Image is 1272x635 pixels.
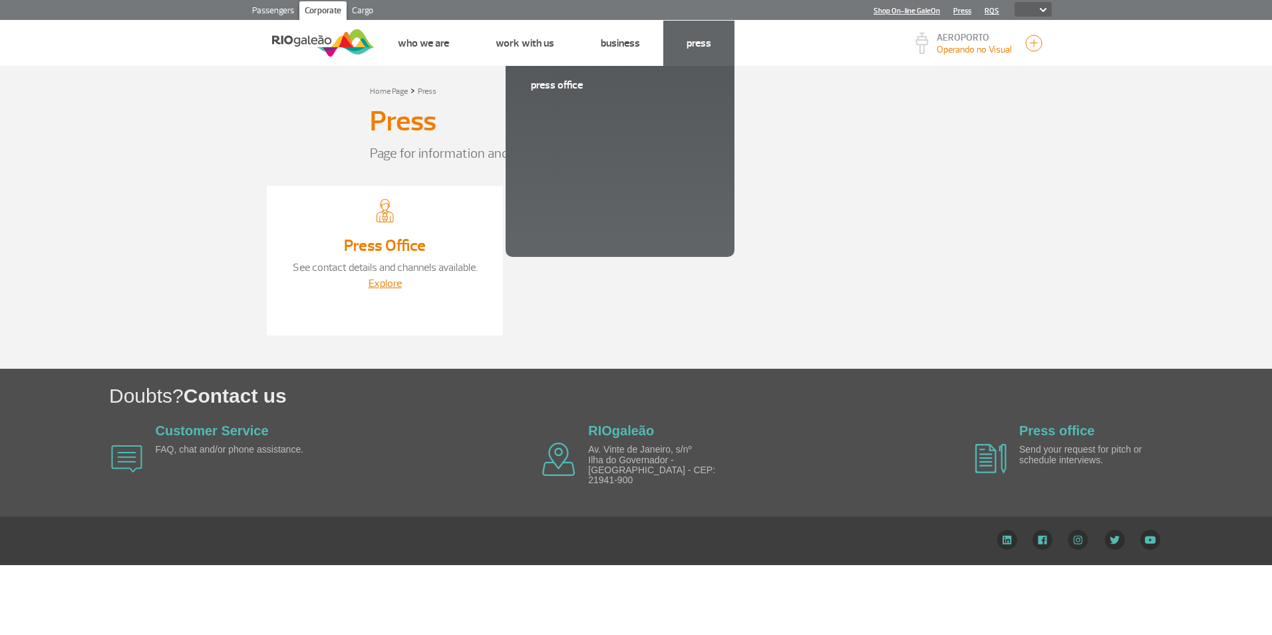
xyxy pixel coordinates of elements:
a: Who we are [398,37,449,50]
p: Page for information and news about RIOgaleão. [370,144,902,164]
img: LinkedIn [997,530,1017,550]
img: Facebook [1033,530,1052,550]
a: Press Office [344,236,426,256]
a: Passengers [247,1,299,23]
a: Press [418,87,436,97]
img: YouTube [1140,530,1160,550]
a: Cargo [347,1,379,23]
a: Business [601,37,640,50]
h3: Press [370,105,436,138]
p: FAQ, chat and/or phone assistance. [156,445,309,455]
p: Av. Vinte de Janeiro, s/nº Ilha do Governador - [GEOGRAPHIC_DATA] - CEP: 21941-900 [588,445,741,486]
p: Visibilidade de 10000m [937,43,1012,57]
img: airplane icon [111,445,142,473]
a: Press [687,37,711,50]
a: See contact details and channels available. [293,261,478,274]
a: Shop On-line GaleOn [874,7,940,15]
p: Send your request for pitch or schedule interviews. [1019,445,1172,465]
a: Corporate [299,1,347,23]
p: AEROPORTO [937,33,1012,43]
a: Customer Service [156,423,269,438]
a: RQS [985,7,999,15]
img: airplane icon [542,443,575,476]
a: Explore [369,277,402,290]
span: Contact us [184,385,287,407]
h1: Doubts? [109,382,1272,409]
a: RIOgaleão [588,423,654,438]
a: Press Office [531,78,709,93]
a: Home Page [370,87,408,97]
img: Twitter [1104,530,1125,550]
a: Work with us [496,37,554,50]
img: airplane icon [975,444,1007,474]
a: Press office [1019,423,1094,438]
a: Press [953,7,971,15]
img: Instagram [1068,530,1088,550]
a: > [410,83,415,98]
